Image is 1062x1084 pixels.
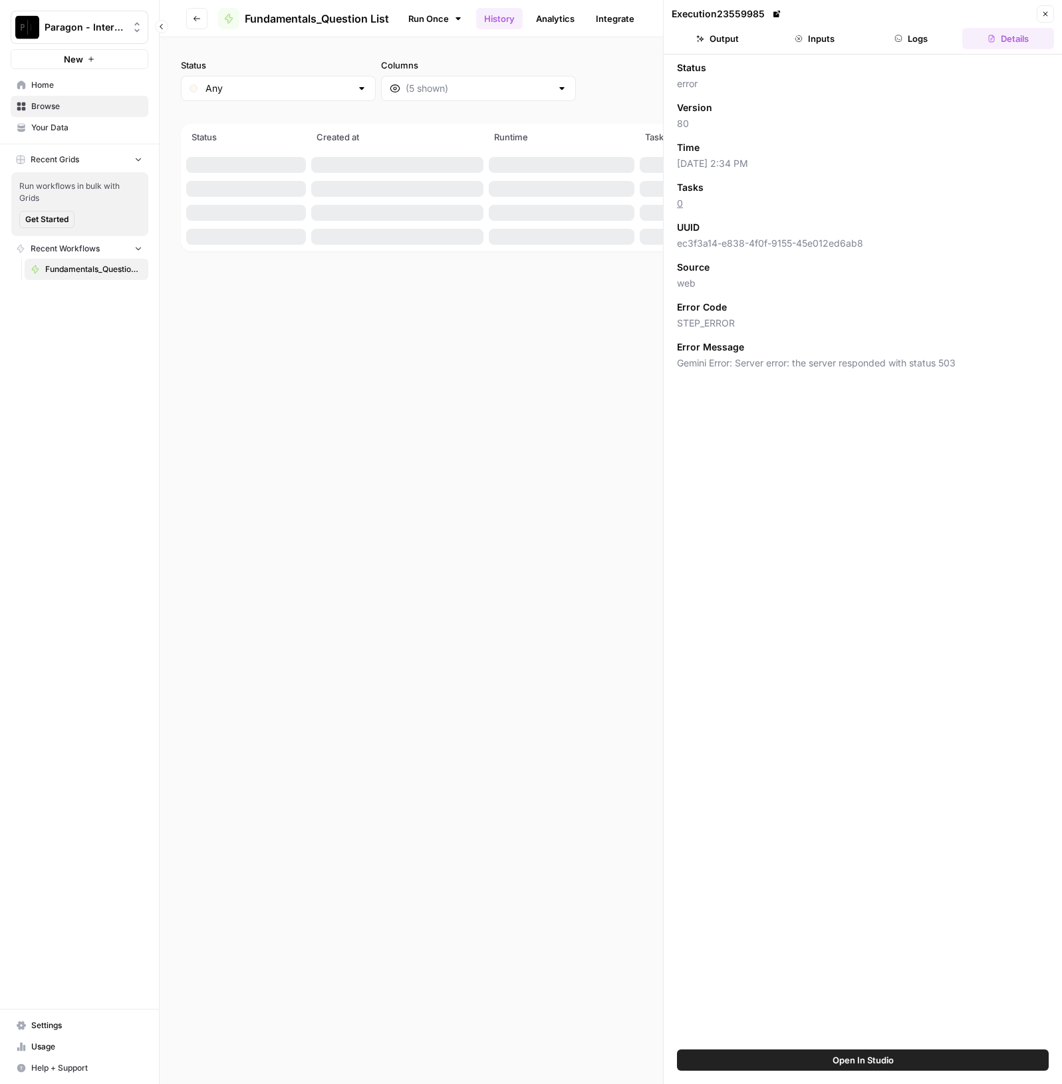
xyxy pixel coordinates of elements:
a: Fundamentals_Question List [218,8,389,29]
span: Your Data [31,122,142,134]
button: Workspace: Paragon - Internal Usage [11,11,148,44]
a: Settings [11,1015,148,1036]
span: Run workflows in bulk with Grids [19,180,140,204]
a: History [476,8,523,29]
a: Usage [11,1036,148,1057]
a: Fundamentals_Question List [25,259,148,280]
button: Logs [866,28,958,49]
span: Time [677,141,700,154]
span: error [677,77,1049,90]
span: UUID [677,221,700,234]
span: New [64,53,83,66]
span: [DATE] 2:34 PM [677,157,1049,170]
th: Runtime [486,124,637,153]
label: Columns [381,59,576,72]
span: Error Code [677,301,727,314]
a: Your Data [11,117,148,138]
button: Output [672,28,763,49]
span: Open In Studio [833,1053,894,1067]
th: Tasks [637,124,756,153]
span: Gemini Error: Server error: the server responded with status 503 [677,356,1049,370]
input: (5 shown) [406,82,551,95]
button: Get Started [19,211,74,228]
a: 0 [677,198,683,209]
span: Recent Grids [31,154,79,166]
span: ec3f3a14-e838-4f0f-9155-45e012ed6ab8 [677,237,1049,250]
span: Browse [31,100,142,112]
label: Status [181,59,376,72]
a: Analytics [528,8,583,29]
span: Fundamentals_Question List [45,263,142,275]
a: Integrate [588,8,642,29]
span: web [677,277,1049,290]
span: Usage [31,1041,142,1053]
span: Home [31,79,142,91]
div: Execution 23559985 [672,7,783,21]
span: Paragon - Internal Usage [45,21,125,34]
span: Get Started [25,213,68,225]
input: Any [205,82,351,95]
a: Home [11,74,148,96]
button: New [11,49,148,69]
img: Paragon - Internal Usage Logo [15,15,39,39]
a: Run Once [400,7,471,30]
span: 80 [677,117,1049,130]
span: Fundamentals_Question List [245,11,389,27]
a: Browse [11,96,148,117]
button: Details [962,28,1054,49]
span: Tasks [677,181,704,194]
button: Inputs [769,28,861,49]
button: Help + Support [11,1057,148,1079]
button: Recent Grids [11,150,148,170]
th: Created at [309,124,486,153]
span: Settings [31,1019,142,1031]
span: Error Message [677,340,744,354]
span: Version [677,101,712,114]
span: STEP_ERROR [677,317,1049,330]
span: Source [677,261,710,274]
span: Help + Support [31,1062,142,1074]
th: Status [184,124,309,153]
button: Open In Studio [677,1049,1049,1071]
button: Recent Workflows [11,239,148,259]
span: Status [677,61,706,74]
span: Recent Workflows [31,243,100,255]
